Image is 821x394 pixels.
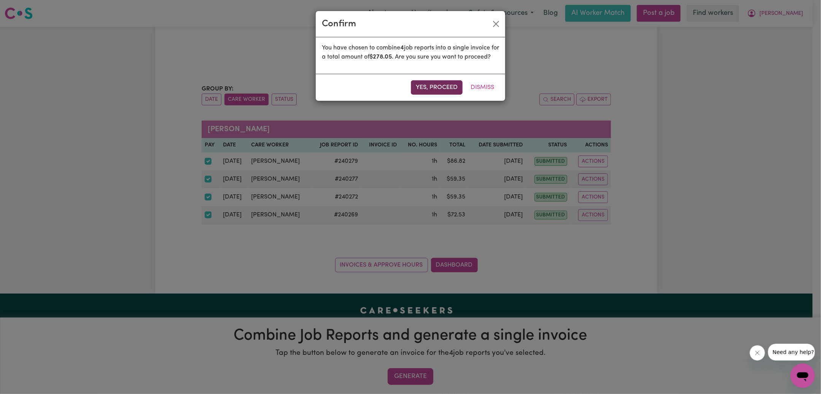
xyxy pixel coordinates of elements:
button: Close [490,18,502,30]
div: Confirm [322,17,356,31]
iframe: Button to launch messaging window [791,364,815,388]
b: 4 [400,45,404,51]
b: $ 278.05 [369,54,392,60]
iframe: Close message [750,345,765,361]
button: Dismiss [466,80,499,95]
button: Yes, proceed [411,80,463,95]
span: You have chosen to combine job reports into a single invoice for a total amount of . Are you sure... [322,45,499,60]
iframe: Message from company [768,344,815,361]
